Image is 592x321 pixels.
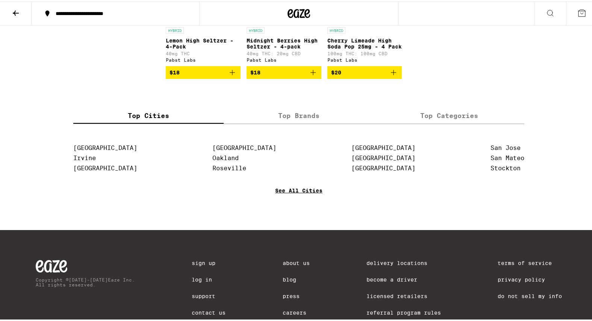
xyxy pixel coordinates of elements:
[73,106,524,123] div: tabs
[351,163,415,170] a: [GEOGRAPHIC_DATA]
[366,275,441,281] a: Become a Driver
[283,308,310,314] a: Careers
[351,143,415,150] a: [GEOGRAPHIC_DATA]
[247,26,265,32] p: HYBRID
[36,276,135,286] p: Copyright © [DATE]-[DATE] Eaze Inc. All rights reserved.
[498,259,562,265] a: Terms of Service
[327,26,345,32] p: HYBRID
[166,56,241,61] div: Pabst Labs
[366,308,441,314] a: Referral Program Rules
[247,36,321,48] p: Midnight Berries High Seltzer - 4-pack
[366,259,441,265] a: Delivery Locations
[73,163,137,170] a: [GEOGRAPHIC_DATA]
[491,153,524,160] a: San Mateo
[331,68,341,74] span: $20
[327,36,402,48] p: Cherry Limeade High Soda Pop 25mg - 4 Pack
[166,26,184,32] p: HYBRID
[351,153,415,160] a: [GEOGRAPHIC_DATA]
[491,143,521,150] a: San Jose
[366,292,441,298] a: Licensed Retailers
[192,259,226,265] a: Sign Up
[327,65,402,77] button: Add to bag
[283,292,310,298] a: Press
[166,36,241,48] p: Lemon High Seltzer - 4-Pack
[192,308,226,314] a: Contact Us
[166,50,241,55] p: 40mg THC
[73,153,96,160] a: Irvine
[212,153,239,160] a: Oakland
[247,65,321,77] button: Add to bag
[491,163,521,170] a: Stockton
[192,292,226,298] a: Support
[327,56,402,61] div: Pabst Labs
[327,50,402,55] p: 100mg THC: 100mg CBD
[170,68,180,74] span: $18
[247,50,321,55] p: 40mg THC: 20mg CBD
[247,56,321,61] div: Pabst Labs
[498,292,562,298] a: Do Not Sell My Info
[212,163,246,170] a: Roseville
[5,5,54,11] span: Hi. Need any help?
[374,106,524,122] label: Top Categories
[224,106,374,122] label: Top Brands
[166,65,241,77] button: Add to bag
[275,186,322,214] a: See All Cities
[498,275,562,281] a: Privacy Policy
[73,106,224,122] label: Top Cities
[283,275,310,281] a: Blog
[250,68,260,74] span: $18
[73,143,137,150] a: [GEOGRAPHIC_DATA]
[283,259,310,265] a: About Us
[212,143,276,150] a: [GEOGRAPHIC_DATA]
[192,275,226,281] a: Log In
